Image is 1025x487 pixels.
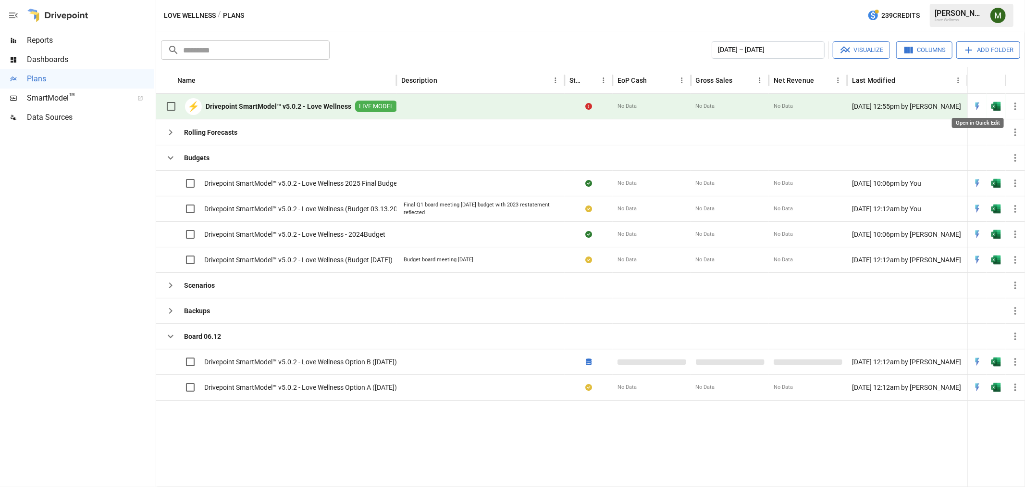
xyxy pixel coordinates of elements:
[404,201,557,216] div: Final Q1 board meeting [DATE] budget with 2023 restatement reflected
[973,179,982,188] img: quick-edit-flash.b8aec18c.svg
[973,357,982,367] div: Open in Quick Edit
[973,230,982,239] div: Open in Quick Edit
[204,383,397,392] span: Drivepoint SmartModel™ v5.0.2 - Love Wellness Option A ([DATE])
[973,204,982,214] img: quick-edit-flash.b8aec18c.svg
[753,74,766,87] button: Gross Sales column menu
[438,74,452,87] button: Sort
[774,179,793,187] span: No Data
[355,102,397,111] span: LIVE MODEL
[881,10,920,22] span: 239 Credits
[696,179,715,187] span: No Data
[197,74,210,87] button: Sort
[617,103,637,110] span: No Data
[585,179,592,188] div: Sync complete
[952,118,1004,128] div: Open in Quick Edit
[164,10,216,22] button: Love Wellness
[696,256,715,264] span: No Data
[617,231,637,238] span: No Data
[973,204,982,214] div: Open in Quick Edit
[991,383,1001,392] img: g5qfjXmAAAAABJRU5ErkJggg==
[696,384,715,391] span: No Data
[404,256,473,264] div: Budget board meeting [DATE]
[973,255,982,265] img: quick-edit-flash.b8aec18c.svg
[27,54,154,65] span: Dashboards
[401,77,437,84] div: Description
[985,2,1012,29] button: Meredith Lacasse
[69,91,75,103] span: ™
[218,10,221,22] div: /
[204,230,385,239] span: Drivepoint SmartModel™ v5.0.2 - Love Wellness - 2024Budget
[991,102,1001,111] img: g5qfjXmAAAAABJRU5ErkJggg==
[973,357,982,367] img: quick-edit-flash.b8aec18c.svg
[774,231,793,238] span: No Data
[204,357,397,367] span: Drivepoint SmartModel™ v5.0.2 - Love Wellness Option B ([DATE])
[973,179,982,188] div: Open in Quick Edit
[847,170,967,196] div: [DATE] 10:06pm by You
[991,357,1001,367] img: g5qfjXmAAAAABJRU5ErkJggg==
[833,41,890,59] button: Visualize
[617,256,637,264] span: No Data
[27,92,127,104] span: SmartModel
[774,103,793,110] span: No Data
[847,247,967,272] div: [DATE] 12:12am by [PERSON_NAME]
[935,18,985,22] div: Love Wellness
[774,256,793,264] span: No Data
[774,205,793,213] span: No Data
[696,205,715,213] span: No Data
[956,41,1020,59] button: Add Folder
[583,74,597,87] button: Sort
[597,74,610,87] button: Status column menu
[585,102,592,111] div: Error during sync.
[991,230,1001,239] img: g5qfjXmAAAAABJRU5ErkJggg==
[586,357,592,367] div: Sync in progress.
[617,179,637,187] span: No Data
[991,255,1001,265] img: g5qfjXmAAAAABJRU5ErkJggg==
[184,128,237,137] b: Rolling Forecasts
[204,179,399,188] span: Drivepoint SmartModel™ v5.0.2 - Love Wellness 2025 Final Budget
[991,357,1001,367] div: Open in Excel
[184,306,210,316] b: Backups
[852,77,895,84] div: Last Modified
[177,77,196,84] div: Name
[185,98,202,115] div: ⚡
[991,255,1001,265] div: Open in Excel
[774,77,814,84] div: Net Revenue
[831,74,845,87] button: Net Revenue column menu
[973,102,982,111] div: Open in Quick Edit
[184,332,221,341] b: Board 06.12
[991,179,1001,188] img: g5qfjXmAAAAABJRU5ErkJggg==
[27,112,154,123] span: Data Sources
[847,374,967,400] div: [DATE] 12:12am by [PERSON_NAME]
[935,9,985,18] div: [PERSON_NAME]
[973,230,982,239] img: quick-edit-flash.b8aec18c.svg
[184,281,215,290] b: Scenarios
[991,383,1001,392] div: Open in Excel
[585,255,592,265] div: Your plan has changes in Excel that are not reflected in the Drivepoint Data Warehouse, select "S...
[815,74,828,87] button: Sort
[206,102,351,111] b: Drivepoint SmartModel™ v5.0.2 - Love Wellness
[864,7,924,25] button: 239Credits
[27,73,154,85] span: Plans
[569,77,582,84] div: Status
[617,77,647,84] div: EoP Cash
[991,204,1001,214] img: g5qfjXmAAAAABJRU5ErkJggg==
[973,102,982,111] img: quick-edit-flash.b8aec18c.svg
[896,74,910,87] button: Sort
[549,74,562,87] button: Description column menu
[27,35,154,46] span: Reports
[696,231,715,238] span: No Data
[204,204,415,214] span: Drivepoint SmartModel™ v5.0.2 - Love Wellness (Budget 03.13.2025v2)
[991,102,1001,111] div: Open in Excel
[696,77,733,84] div: Gross Sales
[847,221,967,247] div: [DATE] 10:06pm by [PERSON_NAME]
[712,41,825,59] button: [DATE] – [DATE]
[617,384,637,391] span: No Data
[991,230,1001,239] div: Open in Excel
[973,255,982,265] div: Open in Quick Edit
[991,179,1001,188] div: Open in Excel
[973,383,982,392] img: quick-edit-flash.b8aec18c.svg
[990,8,1006,23] img: Meredith Lacasse
[973,383,982,392] div: Open in Quick Edit
[951,74,965,87] button: Last Modified column menu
